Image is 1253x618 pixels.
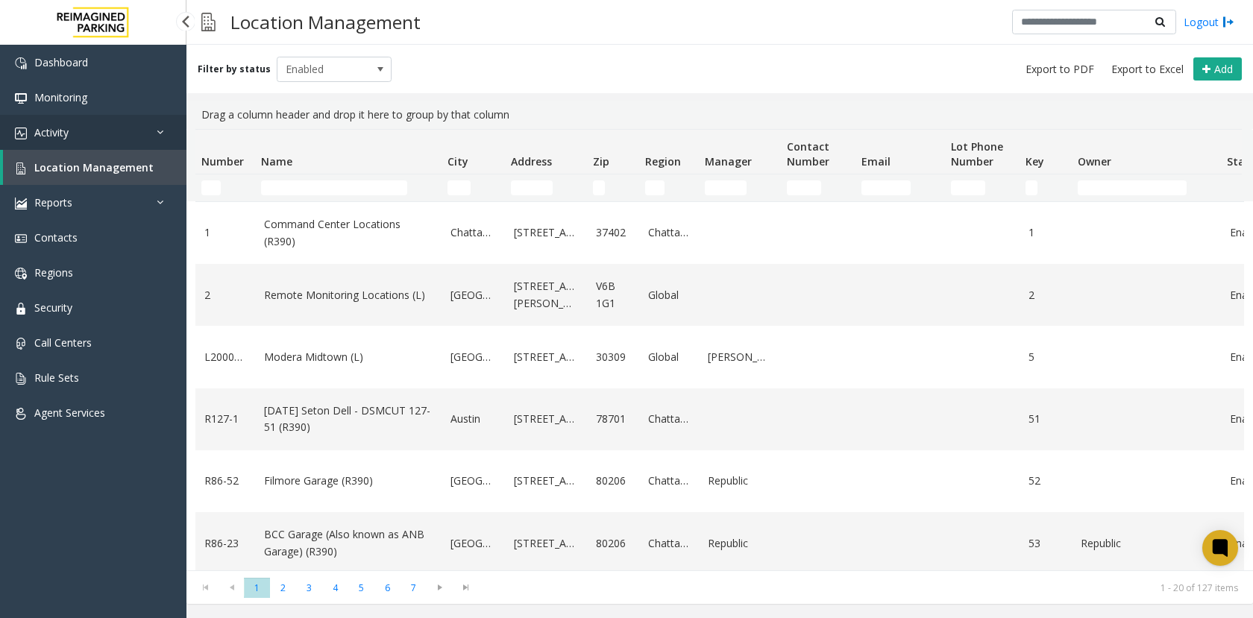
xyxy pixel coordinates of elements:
td: Key Filter [1020,174,1072,201]
a: Republic [1081,535,1212,552]
a: 1 [1029,224,1063,241]
span: Security [34,300,72,315]
img: 'icon' [15,338,27,350]
input: Address Filter [511,180,553,195]
a: Chattanooga [450,224,496,241]
span: Email [861,154,891,168]
span: Go to the next page [427,577,453,598]
img: 'icon' [15,57,27,69]
a: Global [648,349,690,365]
span: Activity [34,125,69,139]
td: Owner Filter [1072,174,1221,201]
a: R86-52 [204,473,246,489]
a: [STREET_ADDRESS] [514,411,578,427]
td: Number Filter [195,174,255,201]
a: [STREET_ADDRESS] [514,473,578,489]
a: [GEOGRAPHIC_DATA] [450,287,496,303]
td: City Filter [442,174,505,201]
img: 'icon' [15,303,27,315]
a: Remote Monitoring Locations (L) [264,287,433,303]
a: [STREET_ADDRESS] [514,349,578,365]
a: [STREET_ADDRESS] [514,224,578,241]
a: 80206 [596,535,630,552]
a: [GEOGRAPHIC_DATA] [450,349,496,365]
div: Data table [186,129,1253,570]
a: Filmore Garage (R390) [264,473,433,489]
label: Filter by status [198,63,271,76]
a: [STREET_ADDRESS][PERSON_NAME] [514,278,578,312]
span: Page 2 [270,578,296,598]
span: Number [201,154,244,168]
span: Name [261,154,292,168]
a: 2 [204,287,246,303]
input: Number Filter [201,180,221,195]
td: Lot Phone Number Filter [945,174,1020,201]
a: 2 [1029,287,1063,303]
img: logout [1222,14,1234,30]
img: 'icon' [15,268,27,280]
a: Republic [708,473,772,489]
span: Zip [593,154,609,168]
a: 52 [1029,473,1063,489]
td: Address Filter [505,174,587,201]
a: 78701 [596,411,630,427]
td: Region Filter [639,174,699,201]
span: Address [511,154,552,168]
input: Contact Number Filter [787,180,821,195]
a: Logout [1184,14,1234,30]
span: City [447,154,468,168]
a: Chattanooga [648,473,690,489]
input: Manager Filter [705,180,747,195]
span: Page 1 [244,578,270,598]
span: Region [645,154,681,168]
a: [DATE] Seton Dell - DSMCUT 127-51 (R390) [264,403,433,436]
a: R86-23 [204,535,246,552]
input: Region Filter [645,180,665,195]
a: Chattanooga [648,535,690,552]
span: Export to PDF [1026,62,1094,77]
kendo-pager-info: 1 - 20 of 127 items [488,581,1238,594]
img: 'icon' [15,163,27,174]
span: Go to the next page [430,581,450,593]
input: Owner Filter [1078,180,1187,195]
span: Page 7 [401,578,427,598]
a: 51 [1029,411,1063,427]
a: [STREET_ADDRESS] [514,535,578,552]
a: 37402 [596,224,630,241]
span: Rule Sets [34,371,79,385]
span: Page 6 [374,578,401,598]
span: Page 4 [322,578,348,598]
h3: Location Management [223,4,428,40]
a: Chattanooga [648,411,690,427]
button: Export to PDF [1020,59,1100,80]
span: Contacts [34,230,78,245]
td: Manager Filter [699,174,781,201]
a: Chattanooga [648,224,690,241]
span: Go to the last page [456,581,476,593]
span: Reports [34,195,72,209]
a: L20000500 [204,349,246,365]
td: Contact Number Filter [781,174,855,201]
a: BCC Garage (Also known as ANB Garage) (R390) [264,526,433,560]
a: 30309 [596,349,630,365]
span: Add [1214,62,1233,76]
img: pageIcon [201,4,216,40]
span: Monitoring [34,90,87,104]
img: 'icon' [15,408,27,420]
span: Contact Number [787,139,829,168]
a: Location Management [3,150,186,185]
img: 'icon' [15,233,27,245]
span: Agent Services [34,406,105,420]
span: Call Centers [34,335,92,350]
input: Email Filter [861,180,911,195]
span: Export to Excel [1111,62,1184,77]
span: Lot Phone Number [951,139,1003,168]
span: Manager [705,154,752,168]
a: [GEOGRAPHIC_DATA] [450,535,496,552]
a: 1 [204,224,246,241]
span: Page 3 [296,578,322,598]
a: [GEOGRAPHIC_DATA] [450,473,496,489]
img: 'icon' [15,198,27,209]
span: Page 5 [348,578,374,598]
input: Name Filter [261,180,407,195]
